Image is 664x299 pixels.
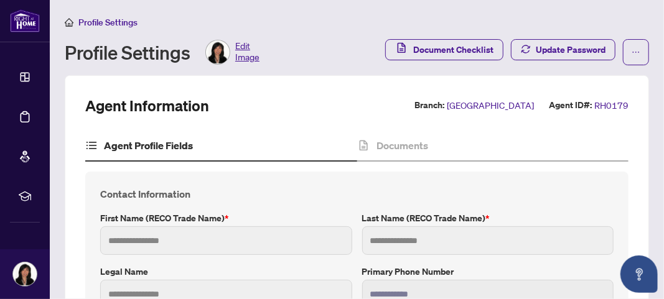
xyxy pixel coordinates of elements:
[100,186,614,201] h4: Contact Information
[10,9,40,32] img: logo
[632,48,640,57] span: ellipsis
[536,40,606,60] span: Update Password
[376,138,428,153] h4: Documents
[511,39,615,60] button: Update Password
[362,211,614,225] label: Last Name (RECO Trade Name)
[413,40,493,60] span: Document Checklist
[85,96,209,116] h2: Agent Information
[362,265,614,278] label: Primary Phone Number
[100,211,352,225] label: First Name (RECO Trade Name)
[100,265,352,278] label: Legal Name
[620,255,658,293] button: Open asap
[447,98,534,113] span: [GEOGRAPHIC_DATA]
[65,18,73,27] span: home
[104,138,193,153] h4: Agent Profile Fields
[549,98,592,113] label: Agent ID#:
[235,40,260,65] span: Edit Image
[13,262,37,286] img: Profile Icon
[414,98,444,113] label: Branch:
[385,39,503,60] button: Document Checklist
[78,17,138,28] span: Profile Settings
[65,40,260,65] div: Profile Settings
[594,98,629,113] span: RH0179
[206,40,230,64] img: Profile Icon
